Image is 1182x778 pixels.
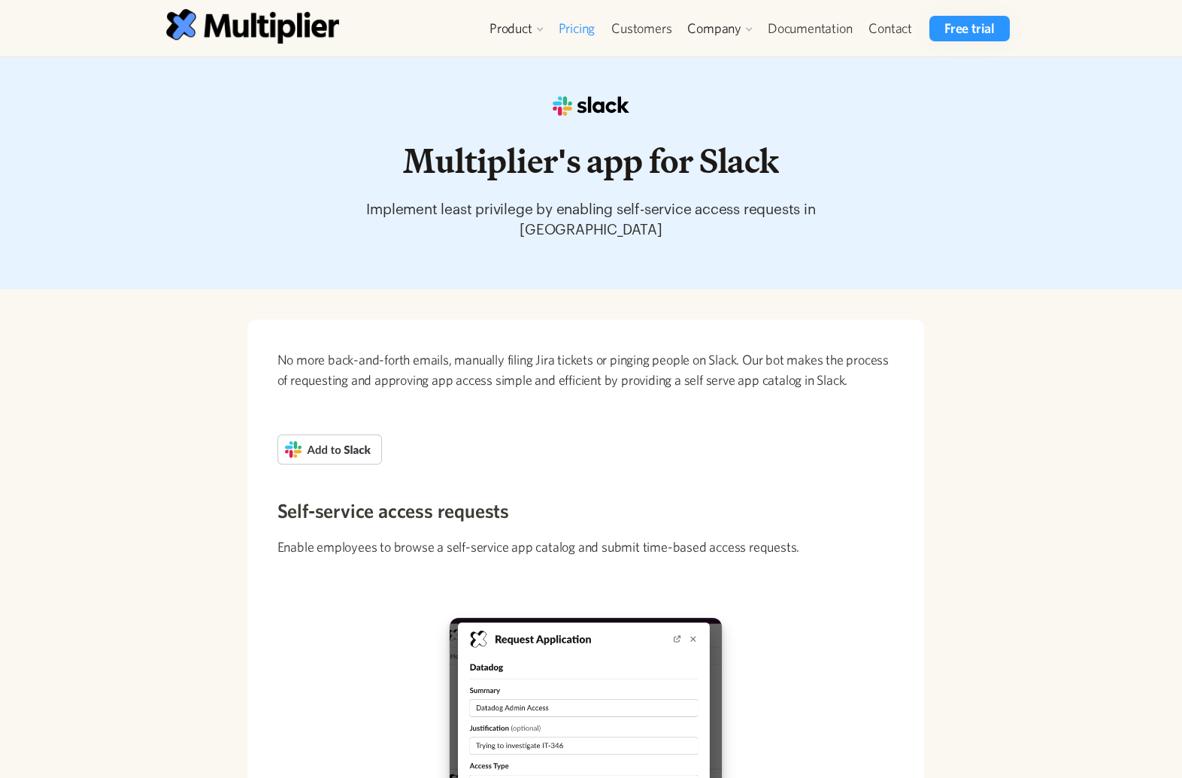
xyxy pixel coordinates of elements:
[277,497,894,524] h3: Self-service access requests
[929,16,1010,41] a: Free trial
[365,200,817,240] p: Implement least privilege by enabling self-service access requests in [GEOGRAPHIC_DATA]
[277,402,894,422] p: ‍
[489,20,532,38] div: Product
[544,87,638,125] img: Slack
[277,465,894,485] p: ‍
[277,350,894,390] p: No more back-and-forth emails, manually filing Jira tickets or pinging people on Slack. Our bot m...
[482,16,550,41] div: Product
[680,16,759,41] div: Company
[277,434,382,465] img: Add to Slack
[365,140,817,182] h1: Multiplier's app for Slack
[550,16,604,41] a: Pricing
[277,537,894,557] p: Enable employees to browse a self-service app catalog and submit time-based access requests.
[759,16,860,41] a: Documentation
[603,16,680,41] a: Customers
[687,20,741,38] div: Company
[860,16,920,41] a: Contact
